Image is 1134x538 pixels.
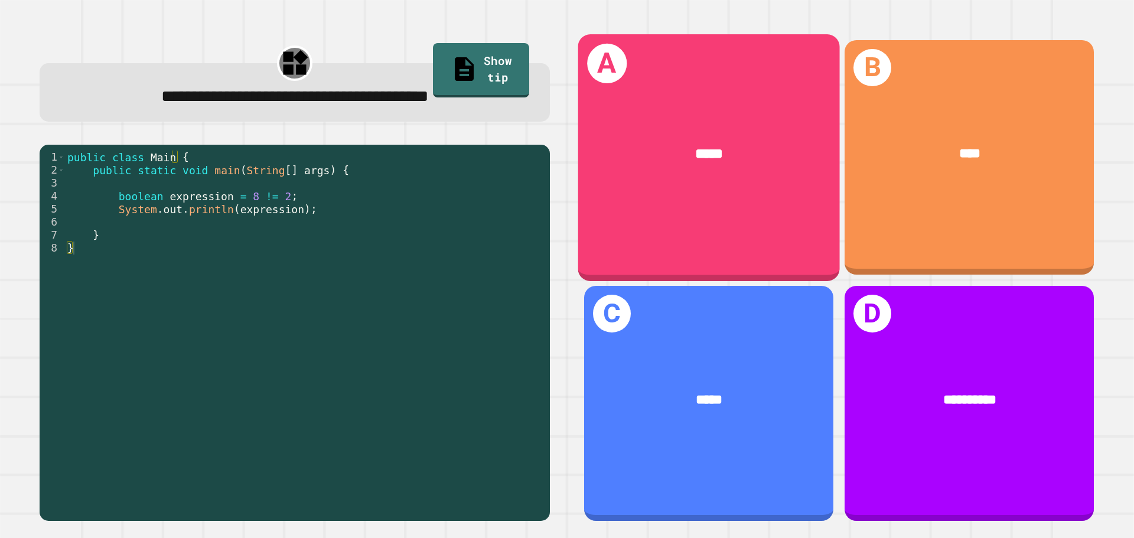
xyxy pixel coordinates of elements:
div: 7 [40,229,65,242]
div: 5 [40,203,65,216]
div: 4 [40,190,65,203]
span: Toggle code folding, rows 2 through 7 [58,164,64,177]
h1: A [587,43,627,83]
span: Toggle code folding, rows 1 through 8 [58,151,64,164]
div: 8 [40,242,65,255]
h1: C [593,295,631,332]
div: 2 [40,164,65,177]
h1: B [853,49,891,87]
div: 3 [40,177,65,190]
a: Show tip [433,43,529,97]
h1: D [853,295,891,332]
div: 6 [40,216,65,229]
div: 1 [40,151,65,164]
